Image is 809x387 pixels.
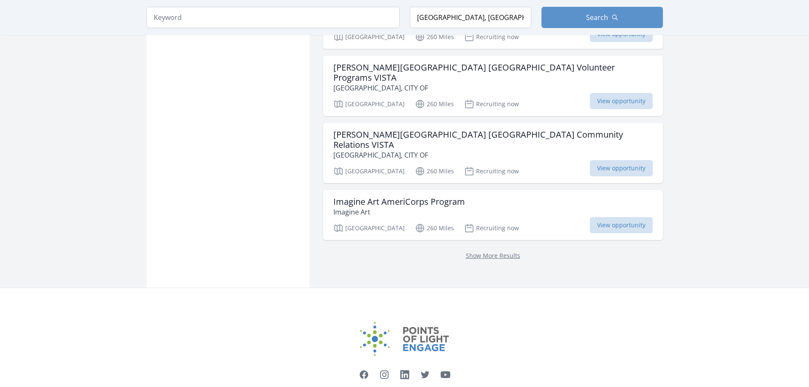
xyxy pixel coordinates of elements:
a: [PERSON_NAME][GEOGRAPHIC_DATA] [GEOGRAPHIC_DATA] Community Relations VISTA [GEOGRAPHIC_DATA], CIT... [323,123,663,183]
p: [GEOGRAPHIC_DATA], CITY OF [333,83,653,93]
p: [GEOGRAPHIC_DATA] [333,223,405,233]
p: [GEOGRAPHIC_DATA], CITY OF [333,150,653,160]
span: Search [586,12,608,23]
span: View opportunity [590,93,653,109]
p: Recruiting now [464,99,519,109]
a: Show More Results [466,251,520,260]
p: [GEOGRAPHIC_DATA] [333,32,405,42]
a: [PERSON_NAME][GEOGRAPHIC_DATA] [GEOGRAPHIC_DATA] Volunteer Programs VISTA [GEOGRAPHIC_DATA], CITY... [323,56,663,116]
p: Recruiting now [464,166,519,176]
h3: [PERSON_NAME][GEOGRAPHIC_DATA] [GEOGRAPHIC_DATA] Community Relations VISTA [333,130,653,150]
h3: Imagine Art AmeriCorps Program [333,197,465,207]
p: [GEOGRAPHIC_DATA] [333,166,405,176]
h3: [PERSON_NAME][GEOGRAPHIC_DATA] [GEOGRAPHIC_DATA] Volunteer Programs VISTA [333,62,653,83]
p: 260 Miles [415,166,454,176]
p: [GEOGRAPHIC_DATA] [333,99,405,109]
input: Location [410,7,531,28]
img: Points of Light Engage [360,322,449,356]
p: Imagine Art [333,207,465,217]
input: Keyword [147,7,400,28]
span: View opportunity [590,160,653,176]
p: 260 Miles [415,32,454,42]
button: Search [541,7,663,28]
p: Recruiting now [464,32,519,42]
p: Recruiting now [464,223,519,233]
a: Imagine Art AmeriCorps Program Imagine Art [GEOGRAPHIC_DATA] 260 Miles Recruiting now View opport... [323,190,663,240]
span: View opportunity [590,217,653,233]
p: 260 Miles [415,99,454,109]
p: 260 Miles [415,223,454,233]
